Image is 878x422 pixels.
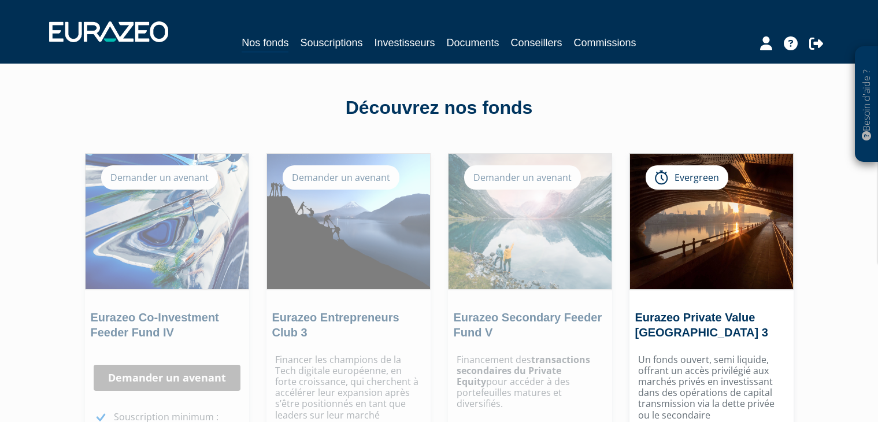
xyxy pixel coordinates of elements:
img: Eurazeo Co-Investment Feeder Fund IV [86,154,249,289]
a: Souscriptions [300,35,362,51]
div: Demander un avenant [464,165,581,190]
img: Eurazeo Private Value Europe 3 [630,154,793,289]
img: Eurazeo Entrepreneurs Club 3 [267,154,430,289]
a: Eurazeo Co-Investment Feeder Fund IV [91,311,219,339]
div: Demander un avenant [283,165,399,190]
a: Nos fonds [242,35,288,53]
a: Commissions [574,35,636,51]
img: 1732889491-logotype_eurazeo_blanc_rvb.png [49,21,168,42]
a: Conseillers [511,35,562,51]
a: Investisseurs [374,35,435,51]
p: Besoin d'aide ? [860,53,873,157]
strong: transactions secondaires du Private Equity [457,353,590,388]
p: Financer les champions de la Tech digitale européenne, en forte croissance, qui cherchent à accél... [275,354,422,421]
a: Demander un avenant [94,365,240,391]
a: Documents [447,35,499,51]
div: Demander un avenant [101,165,218,190]
a: Eurazeo Secondary Feeder Fund V [454,311,602,339]
a: Eurazeo Private Value [GEOGRAPHIC_DATA] 3 [635,311,768,339]
a: Eurazeo Entrepreneurs Club 3 [272,311,399,339]
div: Découvrez nos fonds [110,95,769,121]
p: Financement des pour accéder à des portefeuilles matures et diversifiés. [457,354,603,410]
div: Evergreen [646,165,728,190]
p: Un fonds ouvert, semi liquide, offrant un accès privilégié aux marchés privés en investissant dan... [638,354,785,421]
img: Eurazeo Secondary Feeder Fund V [449,154,612,289]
